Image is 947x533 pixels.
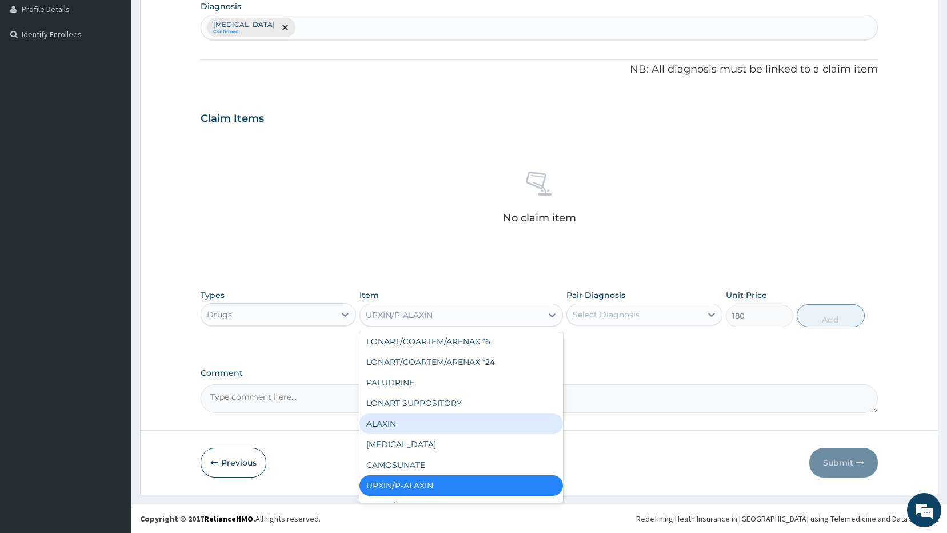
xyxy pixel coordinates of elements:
[359,372,563,393] div: PALUDRINE
[201,448,266,478] button: Previous
[636,513,938,524] div: Redefining Heath Insurance in [GEOGRAPHIC_DATA] using Telemedicine and Data Science!
[359,289,379,301] label: Item
[59,64,192,79] div: Chat with us now
[204,514,253,524] a: RelianceHMO
[359,352,563,372] div: LONART/COARTEM/ARENAX *24
[201,113,264,125] h3: Claim Items
[140,514,255,524] strong: Copyright © 2017 .
[21,57,46,86] img: d_794563401_company_1708531726252_794563401
[66,144,158,260] span: We're online!
[359,413,563,434] div: ALAXIN
[503,212,576,224] p: No claim item
[573,309,640,320] div: Select Diagnosis
[6,312,218,352] textarea: Type your message and hit 'Enter'
[359,455,563,475] div: CAMOSUNATE
[809,448,878,478] button: Submit
[213,20,275,29] p: [MEDICAL_DATA]
[201,291,225,300] label: Types
[213,29,275,35] small: Confirmed
[566,289,625,301] label: Pair Diagnosis
[201,368,878,378] label: Comment
[366,309,433,321] div: UPXIN/P-ALAXIN
[359,475,563,496] div: UPXIN/P-ALAXIN
[726,289,767,301] label: Unit Price
[797,304,865,327] button: Add
[359,331,563,352] div: LONART/COARTEM/ARENAX *6
[359,434,563,455] div: [MEDICAL_DATA]
[359,393,563,413] div: LONART SUPPOSITORY
[201,1,241,12] label: Diagnosis
[207,309,232,320] div: Drugs
[187,6,215,33] div: Minimize live chat window
[359,496,563,516] div: UPXIN/P-ALAXIN SYR
[280,22,290,33] span: remove selection option
[131,504,947,533] footer: All rights reserved.
[201,62,878,77] p: NB: All diagnosis must be linked to a claim item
